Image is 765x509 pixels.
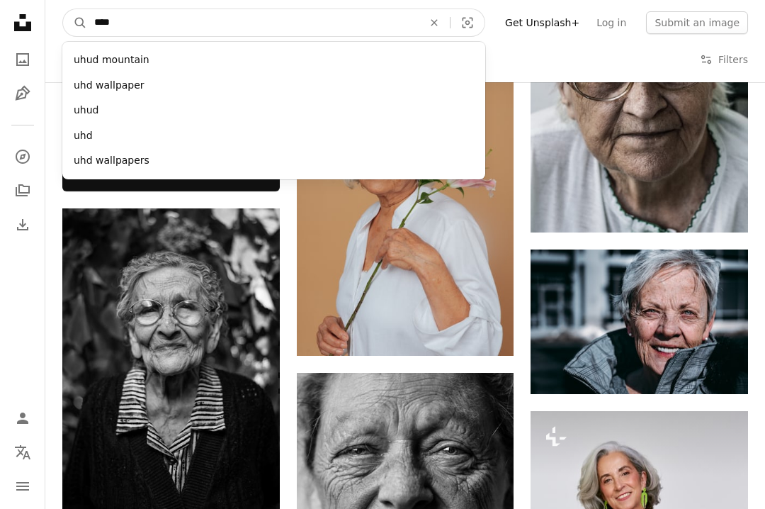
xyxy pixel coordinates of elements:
[62,47,485,73] div: uhud mountain
[646,11,748,34] button: Submit an image
[62,123,485,149] div: uhd
[63,9,87,36] button: Search Unsplash
[297,186,514,199] a: an older woman holding a flower in her hand
[588,11,635,34] a: Log in
[531,315,748,328] a: smiling woman
[8,45,37,74] a: Photos
[8,472,37,500] button: Menu
[8,142,37,171] a: Explore
[297,475,514,488] a: grayscale picture of person's portrait
[8,177,37,205] a: Collections
[497,11,588,34] a: Get Unsplash+
[700,37,748,82] button: Filters
[62,98,485,123] div: uhud
[8,404,37,432] a: Log in / Sign up
[8,211,37,239] a: Download History
[8,79,37,108] a: Illustrations
[531,250,748,395] img: smiling woman
[62,9,485,37] form: Find visuals sitewide
[450,9,484,36] button: Visual search
[8,9,37,40] a: Home — Unsplash
[62,73,485,99] div: uhd wallpaper
[8,438,37,466] button: Language
[297,30,514,356] img: an older woman holding a flower in her hand
[62,365,280,378] a: grayscale photography of woman standing
[62,148,485,174] div: uhd wallpapers
[419,9,450,36] button: Clear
